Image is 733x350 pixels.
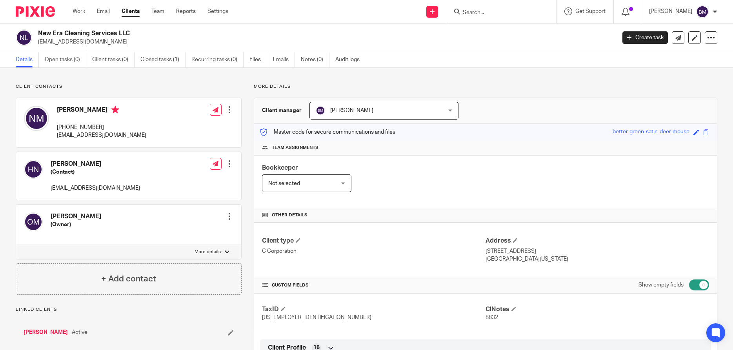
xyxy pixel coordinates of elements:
h4: TaxID [262,305,486,314]
h2: New Era Cleaning Services LLC [38,29,496,38]
span: Team assignments [272,145,318,151]
a: Clients [122,7,140,15]
img: svg%3E [24,106,49,131]
a: Recurring tasks (0) [191,52,244,67]
a: Emails [273,52,295,67]
a: [PERSON_NAME] [24,328,68,336]
a: Client tasks (0) [92,52,135,67]
span: [PERSON_NAME] [330,108,373,113]
img: svg%3E [696,5,709,18]
input: Search [462,9,533,16]
p: C Corporation [262,247,486,255]
p: [PERSON_NAME] [649,7,692,15]
a: Work [73,7,85,15]
img: svg%3E [316,106,325,115]
img: Pixie [16,6,55,17]
a: Files [249,52,267,67]
a: Notes (0) [301,52,329,67]
a: Details [16,52,39,67]
i: Primary [111,106,119,114]
h4: [PERSON_NAME] [51,160,140,168]
span: [US_EMPLOYER_IDENTIFICATION_NUMBER] [262,315,371,320]
h4: ClNotes [486,305,709,314]
a: Create task [622,31,668,44]
h4: + Add contact [101,273,156,285]
p: More details [254,83,717,90]
p: Client contacts [16,83,242,90]
a: Closed tasks (1) [140,52,186,67]
label: Show empty fields [638,281,684,289]
a: Reports [176,7,196,15]
img: svg%3E [16,29,32,46]
a: Audit logs [335,52,366,67]
img: svg%3E [24,160,43,179]
h4: Client type [262,237,486,245]
a: Team [151,7,164,15]
span: Get Support [575,9,606,14]
a: Settings [207,7,228,15]
p: Master code for secure communications and files [260,128,395,136]
div: better-green-satin-deer-mouse [613,128,689,137]
p: [PHONE_NUMBER] [57,123,146,131]
h5: (Owner) [51,221,101,228]
h4: CUSTOM FIELDS [262,282,486,288]
span: 8832 [486,315,498,320]
p: [EMAIL_ADDRESS][DOMAIN_NAME] [38,38,611,46]
p: [EMAIL_ADDRESS][DOMAIN_NAME] [51,184,140,192]
a: Open tasks (0) [45,52,86,67]
span: Other details [272,212,307,218]
h4: [PERSON_NAME] [51,212,101,221]
span: Not selected [268,181,300,186]
p: [EMAIL_ADDRESS][DOMAIN_NAME] [57,131,146,139]
span: Bookkeeper [262,165,298,171]
h4: [PERSON_NAME] [57,106,146,116]
span: Active [72,328,87,336]
p: [GEOGRAPHIC_DATA][US_STATE] [486,255,709,263]
p: More details [195,249,221,255]
h4: Address [486,237,709,245]
p: Linked clients [16,306,242,313]
h3: Client manager [262,107,302,114]
a: Email [97,7,110,15]
p: [STREET_ADDRESS] [486,247,709,255]
img: svg%3E [24,212,43,231]
h5: (Contact) [51,168,140,176]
